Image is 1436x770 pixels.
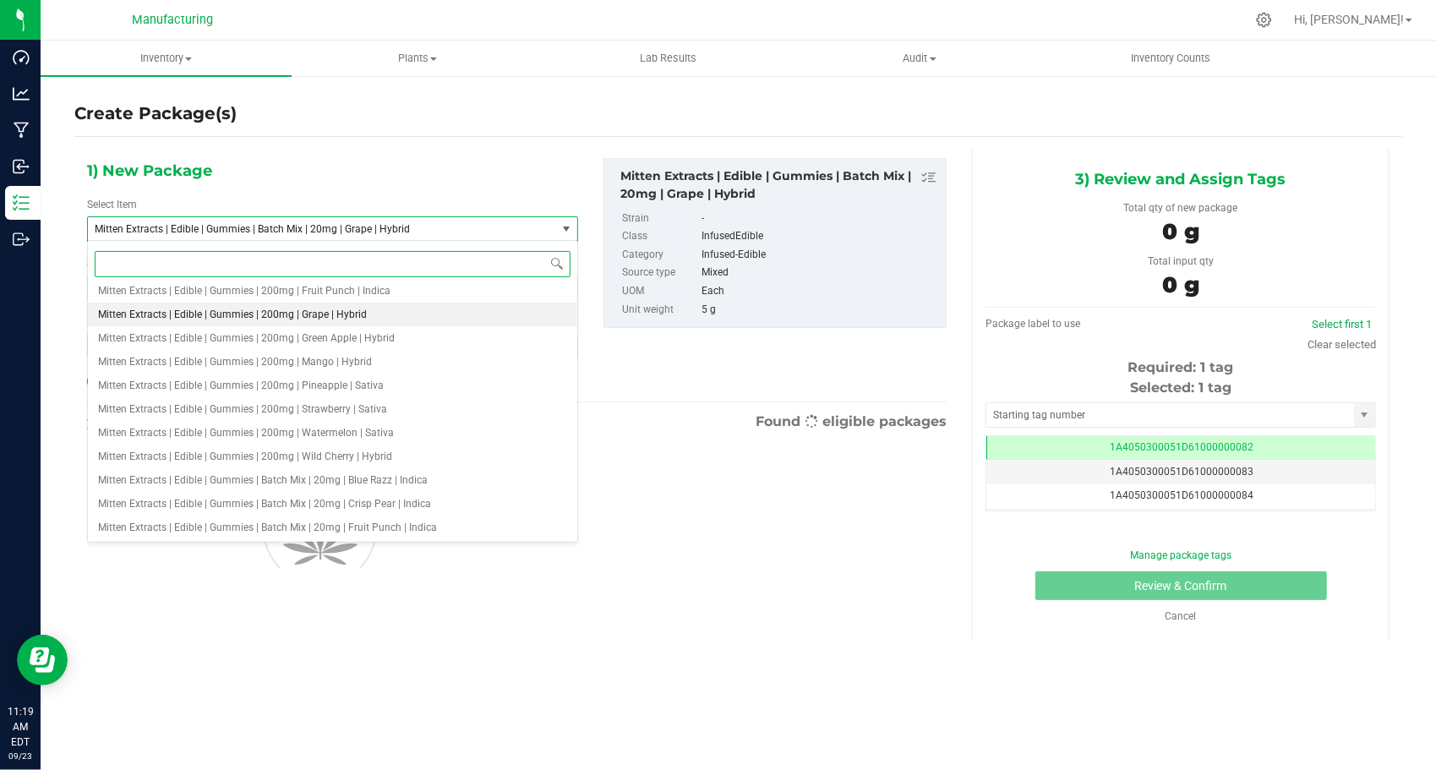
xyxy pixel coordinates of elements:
inline-svg: Inventory [13,194,30,211]
label: Select Item [87,197,137,212]
label: Unit weight [622,301,698,319]
iframe: Resource center [17,635,68,685]
span: 1) New Package [87,158,212,183]
span: Hi, [PERSON_NAME]! [1294,13,1404,26]
div: - [702,210,937,228]
label: UOM [622,282,698,301]
span: Found eligible packages [756,412,947,432]
button: Review & Confirm [1035,571,1327,600]
div: InfusedEdible [702,227,937,246]
label: Source type [622,264,698,282]
span: Inventory Counts [1108,51,1233,66]
span: Manufacturing [132,13,213,27]
inline-svg: Manufacturing [13,122,30,139]
inline-svg: Inbound [13,158,30,175]
label: Strain [622,210,698,228]
span: 1A4050300051D61000000082 [1110,441,1253,453]
inline-svg: Analytics [13,85,30,102]
span: select [1354,403,1375,427]
span: Audit [795,51,1045,66]
div: 5 g [702,301,937,319]
span: 0 g [1162,218,1199,245]
span: Plants [292,51,542,66]
span: Lab Results [617,51,719,66]
a: Inventory Counts [1046,41,1297,76]
a: Lab Results [543,41,794,76]
p: 11:19 AM EDT [8,704,33,750]
inline-svg: Dashboard [13,49,30,66]
input: Starting tag number [986,403,1354,427]
a: Inventory [41,41,292,76]
p: 09/23 [8,750,33,762]
span: 1A4050300051D61000000084 [1110,489,1253,501]
span: Total qty of new package [1124,202,1238,214]
span: Inventory [41,51,292,66]
h4: Create Package(s) [74,101,237,126]
inline-svg: Outbound [13,231,30,248]
a: Cancel [1166,610,1197,622]
a: Audit [794,41,1046,76]
span: 1A4050300051D61000000083 [1110,466,1253,478]
div: Mitten Extracts | Edible | Gummies | Batch Mix | 20mg | Grape | Hybrid [620,167,937,203]
span: Mitten Extracts | Edible | Gummies | Batch Mix | 20mg | Grape | Hybrid [95,223,531,235]
div: Infused-Edible [702,246,937,265]
span: 0 g [1162,271,1199,298]
a: Select first 1 [1312,318,1372,330]
a: Plants [292,41,543,76]
div: Each [702,282,937,301]
a: Clear selected [1308,338,1376,351]
label: Category [622,246,698,265]
span: Total input qty [1148,255,1214,267]
label: Class [622,227,698,246]
div: Mixed [702,264,937,282]
a: Manage package tags [1130,549,1231,561]
span: Selected: 1 tag [1130,380,1231,396]
span: 3) Review and Assign Tags [1076,167,1286,192]
div: Manage settings [1253,12,1275,28]
span: Package label to use [986,318,1080,330]
span: select [556,217,577,241]
span: Required: 1 tag [1128,359,1234,375]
